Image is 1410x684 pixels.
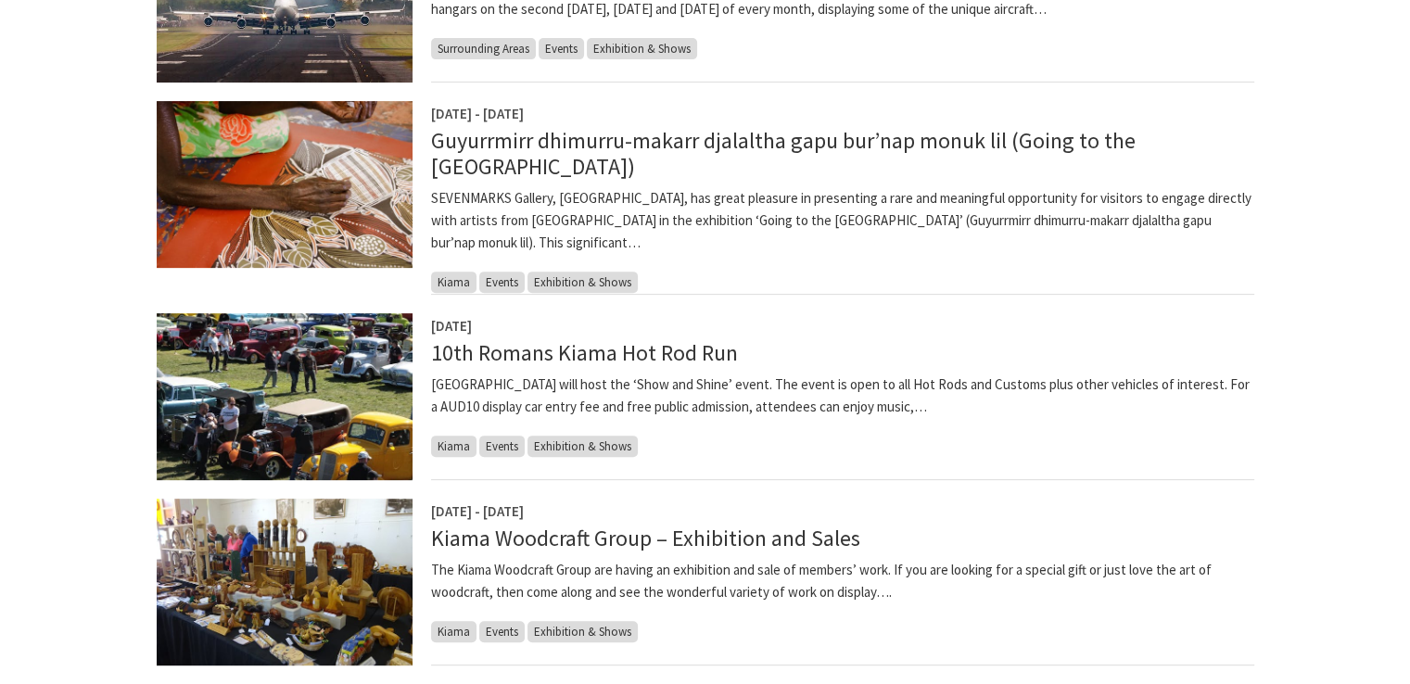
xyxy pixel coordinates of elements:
[527,436,638,457] span: Exhibition & Shows
[431,38,536,59] span: Surrounding Areas
[431,502,524,520] span: [DATE] - [DATE]
[431,338,738,367] a: 10th Romans Kiama Hot Rod Run
[479,272,525,293] span: Events
[431,436,476,457] span: Kiama
[479,436,525,457] span: Events
[431,272,476,293] span: Kiama
[431,524,860,552] a: Kiama Woodcraft Group – Exhibition and Sales
[431,317,472,335] span: [DATE]
[431,559,1254,603] p: The Kiama Woodcraft Group are having an exhibition and sale of members’ work. If you are looking ...
[157,499,413,665] img: The wonders of wood
[431,187,1254,254] p: SEVENMARKS Gallery, [GEOGRAPHIC_DATA], has great pleasure in presenting a rare and meaningful opp...
[587,38,697,59] span: Exhibition & Shows
[431,126,1136,181] a: Guyurrmirr dhimurru-makarr djalaltha gapu bur’nap monuk lil (Going to the [GEOGRAPHIC_DATA])
[431,621,476,642] span: Kiama
[157,101,413,268] img: Aboriginal artist Joy Borruwa sitting on the floor painting
[431,374,1254,418] p: [GEOGRAPHIC_DATA] will host the ‘Show and Shine’ event. The event is open to all Hot Rods and Cus...
[157,313,413,480] img: Hot Rod Run Kiama
[539,38,584,59] span: Events
[479,621,525,642] span: Events
[527,272,638,293] span: Exhibition & Shows
[431,105,524,122] span: [DATE] - [DATE]
[527,621,638,642] span: Exhibition & Shows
